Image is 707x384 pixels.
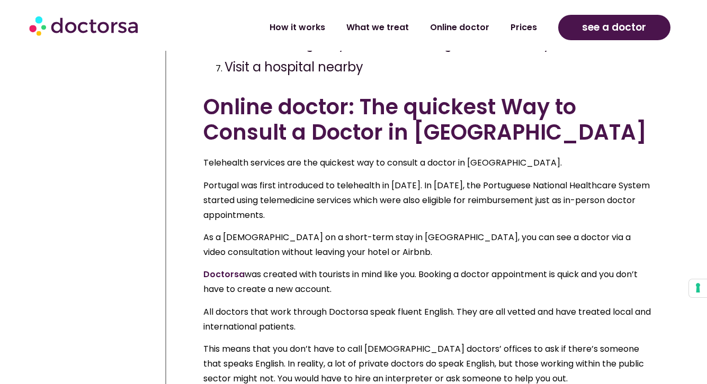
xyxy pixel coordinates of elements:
a: see a doctor [558,15,670,40]
p: All doctors that work through Doctorsa speak fluent English. They are all vetted and have treated... [203,305,654,334]
nav: Menu [189,15,548,40]
a: Prices [500,15,548,40]
p: was created with tourists in mind like you. Booking a doctor appointment is quick and you don’t h... [203,267,654,297]
a: How it works [259,15,336,40]
button: Your consent preferences for tracking technologies [689,279,707,297]
span: Visit a hospital nearby [225,58,363,76]
p: Telehealth services are the quickest way to consult a doctor in [GEOGRAPHIC_DATA]. [203,156,654,170]
a: What we treat [336,15,419,40]
span: see a doctor [582,19,646,36]
p: Portugal was first introduced to telehealth in [DATE]. In [DATE], the Portuguese National Healthc... [203,178,654,223]
h2: Online doctor: The quickest Way to Consult a Doctor in [GEOGRAPHIC_DATA] [203,94,654,145]
a: Doctorsa [203,268,245,280]
a: Online doctor [419,15,500,40]
p: As a [DEMOGRAPHIC_DATA] on a short-term stay in [GEOGRAPHIC_DATA], you can see a doctor via a vid... [203,230,654,260]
